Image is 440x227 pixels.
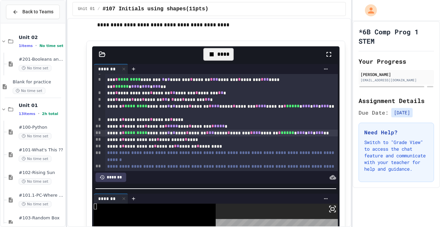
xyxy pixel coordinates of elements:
span: #201-Booleans and Buttons(7pts) [19,57,64,62]
h1: *6B Comp Prog 1 STEM [359,27,434,46]
span: • [35,43,37,48]
span: #100-Python [19,125,64,130]
span: Back to Teams [22,8,53,15]
span: #107 Initials using shapes(11pts) [102,5,208,13]
span: No time set [39,44,63,48]
span: Unit 01 [19,102,64,108]
span: Due Date: [359,109,389,117]
span: No time set [13,88,45,94]
span: Unit 02 [19,34,64,40]
span: 2h total [42,112,58,116]
div: [PERSON_NAME] [361,71,432,77]
div: My Account [358,3,379,18]
span: #102-Rising Sun [19,170,64,176]
span: #103-Random Box [19,215,64,221]
h2: Assignment Details [359,96,434,105]
h3: Need Help? [364,128,428,136]
h2: Your Progress [359,57,434,66]
span: #101-What's This ?? [19,147,64,153]
span: [DATE] [391,108,413,117]
span: No time set [19,65,51,71]
p: Switch to "Grade View" to access the chat feature and communicate with your teacher for help and ... [364,139,428,172]
span: 13 items [19,112,35,116]
span: #101.1-PC-Where am I? [19,193,64,198]
span: Unit 01 [78,6,95,12]
span: Blank for practice [13,79,64,85]
span: No time set [19,133,51,139]
span: No time set [19,156,51,162]
span: • [38,111,39,116]
span: / [97,6,100,12]
div: [EMAIL_ADDRESS][DOMAIN_NAME] [361,78,432,83]
span: 1 items [19,44,33,48]
span: No time set [19,178,51,185]
button: Back to Teams [6,5,60,19]
span: No time set [19,201,51,207]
